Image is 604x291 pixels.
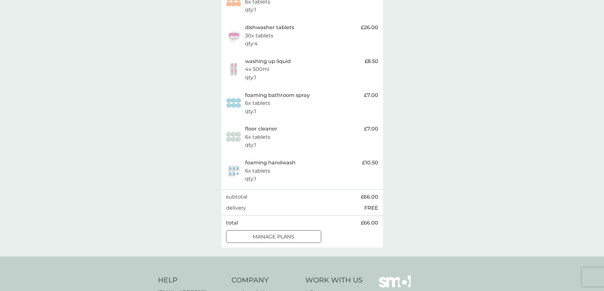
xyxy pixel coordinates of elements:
[245,99,270,107] p: 6x tablets
[226,193,247,201] p: subtotal
[361,23,378,32] span: £26.00
[364,125,378,133] span: £7.00
[245,40,258,48] p: qty : 4
[365,57,378,66] span: £8.50
[226,204,246,212] p: delivery
[245,65,269,73] p: 4x 500ml
[245,141,256,149] p: qty : 1
[245,23,294,32] p: dishwasher tablets
[361,193,378,201] span: £66.00
[245,57,291,66] p: washing up liquid
[253,233,294,241] p: manage plans
[245,125,277,133] p: floor cleaner
[245,133,270,141] p: 6x tablets
[226,230,321,243] button: manage plans
[245,91,310,99] p: foaming bathroom spray
[158,275,225,285] h4: Help
[245,73,256,82] p: qty : 1
[305,275,363,285] h4: Work With Us
[231,275,299,285] h4: Company
[362,159,378,167] span: £10.50
[364,91,378,99] span: £7.00
[245,32,273,40] p: 30x tablets
[245,167,270,175] p: 6x tablets
[245,159,296,167] p: foaming handwash
[245,175,256,183] p: qty : 1
[245,6,256,14] p: qty : 1
[361,219,378,227] span: £66.00
[245,107,256,116] p: qty : 1
[364,204,378,212] p: FREE
[226,219,238,227] p: total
